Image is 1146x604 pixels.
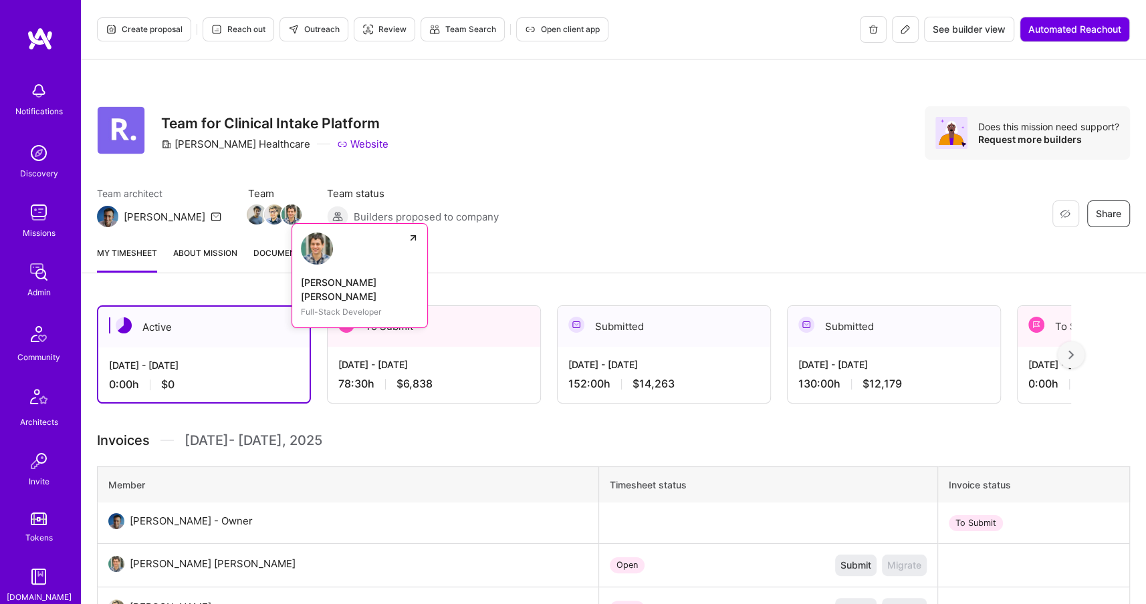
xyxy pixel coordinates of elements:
[281,204,302,224] img: Team Member Avatar
[248,186,300,200] span: Team
[288,23,340,35] span: Outreach
[25,199,52,226] img: teamwork
[568,317,584,333] img: Submitted
[935,117,967,149] img: Avatar
[25,78,52,104] img: bell
[109,377,299,392] div: 0:00 h
[116,317,132,333] img: Active
[362,24,373,35] i: icon Targeter
[396,377,433,391] span: $6,838
[568,377,760,391] div: 152:00 h
[924,17,1014,42] button: See builder view
[25,140,52,166] img: discovery
[978,133,1119,146] div: Request more builders
[17,350,60,364] div: Community
[97,186,221,200] span: Team architect
[185,430,322,450] span: [DATE] - [DATE] , 2025
[20,166,58,180] div: Discovery
[161,137,310,151] div: [PERSON_NAME] Healthcare
[161,377,175,392] span: $0
[124,210,205,224] div: [PERSON_NAME]
[106,23,183,35] span: Create proposal
[525,23,600,35] span: Open client app
[1028,23,1121,36] span: Automated Reachout
[97,246,157,273] a: My timesheet
[1096,207,1121,220] span: Share
[599,467,937,503] th: Timesheet status
[610,557,645,573] div: Open
[97,430,150,450] span: Invoices
[211,23,265,35] span: Reach out
[292,223,428,328] a: Ivan Radigales Creus[PERSON_NAME] [PERSON_NAME]Full-Stack Developer
[354,210,499,224] span: Builders proposed to company
[25,448,52,474] img: Invite
[337,137,388,151] a: Website
[354,17,415,41] button: Review
[279,17,348,41] button: Outreach
[978,120,1119,133] div: Does this mission need support?
[253,246,306,260] span: Documents
[108,513,124,529] img: User Avatar
[421,17,505,41] button: Team Search
[265,203,283,226] a: Team Member Avatar
[408,233,419,243] i: icon ArrowUpRight
[1068,350,1074,359] img: right
[7,590,72,604] div: [DOMAIN_NAME]
[25,531,53,545] div: Tokens
[130,513,253,529] div: [PERSON_NAME] - Owner
[98,467,599,503] th: Member
[25,563,52,590] img: guide book
[31,512,47,525] img: tokens
[109,358,299,372] div: [DATE] - [DATE]
[97,106,145,154] img: Company Logo
[283,203,300,226] a: Team Member Avatar
[835,555,877,576] button: Submit
[1087,200,1130,227] button: Share
[362,23,407,35] span: Review
[633,377,675,391] span: $14,263
[264,204,284,224] img: Team Member Avatar
[97,206,118,227] img: Team Architect
[301,275,419,303] div: [PERSON_NAME] [PERSON_NAME]
[29,474,49,488] div: Invite
[247,204,267,224] img: Team Member Avatar
[161,139,172,150] i: icon CompanyGray
[130,556,296,572] div: [PERSON_NAME] [PERSON_NAME]
[253,246,306,273] a: Documents
[106,24,116,35] i: icon Proposal
[798,317,814,333] img: Submitted
[788,306,1000,347] div: Submitted
[161,115,388,132] h3: Team for Clinical Intake Platform
[203,17,274,41] button: Reach out
[301,233,333,265] img: Ivan Radigales Creus
[840,559,871,572] span: Submit
[949,515,1003,531] div: To Submit
[27,27,53,51] img: logo
[558,306,770,347] div: Submitted
[338,377,530,391] div: 78:30 h
[23,383,55,415] img: Architects
[248,203,265,226] a: Team Member Avatar
[211,211,221,222] i: icon Mail
[798,377,990,391] div: 130:00 h
[327,186,499,200] span: Team status
[327,206,348,227] img: Builders proposed to company
[863,377,902,391] span: $12,179
[108,556,124,572] img: User Avatar
[338,357,530,371] div: [DATE] - [DATE]
[516,17,608,41] button: Open client app
[1060,208,1070,219] i: icon EyeClosed
[15,104,63,118] div: Notifications
[1020,17,1130,42] button: Automated Reachout
[20,415,58,429] div: Architects
[1028,317,1044,333] img: To Submit
[798,357,990,371] div: [DATE] - [DATE]
[301,305,419,319] div: Full-Stack Developer
[933,23,1006,36] span: See builder view
[937,467,1129,503] th: Invoice status
[429,23,496,35] span: Team Search
[23,318,55,350] img: Community
[568,357,760,371] div: [DATE] - [DATE]
[98,307,310,347] div: Active
[27,285,51,299] div: Admin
